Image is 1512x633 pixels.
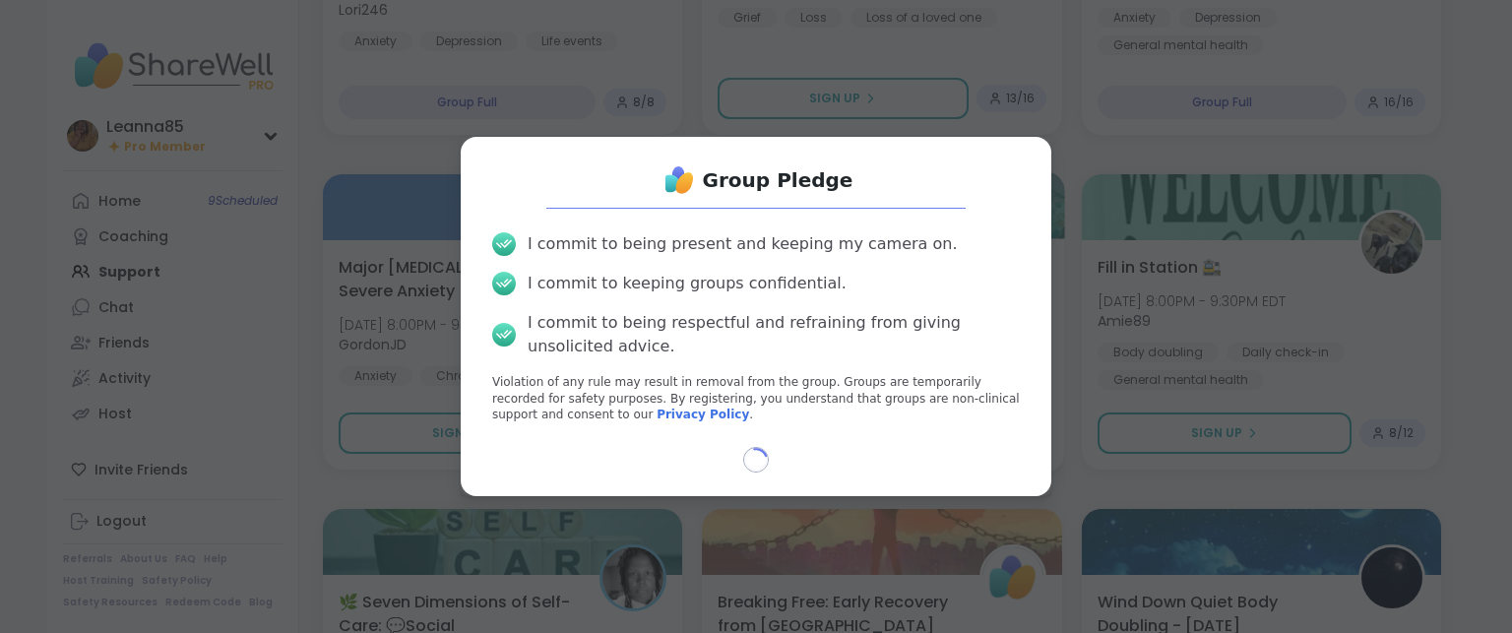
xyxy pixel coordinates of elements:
a: Privacy Policy [657,408,749,421]
div: I commit to being present and keeping my camera on. [528,232,957,256]
div: I commit to being respectful and refraining from giving unsolicited advice. [528,311,1020,358]
img: ShareWell Logo [660,160,699,200]
div: I commit to keeping groups confidential. [528,272,847,295]
p: Violation of any rule may result in removal from the group. Groups are temporarily recorded for s... [492,374,1020,423]
h1: Group Pledge [703,166,853,194]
